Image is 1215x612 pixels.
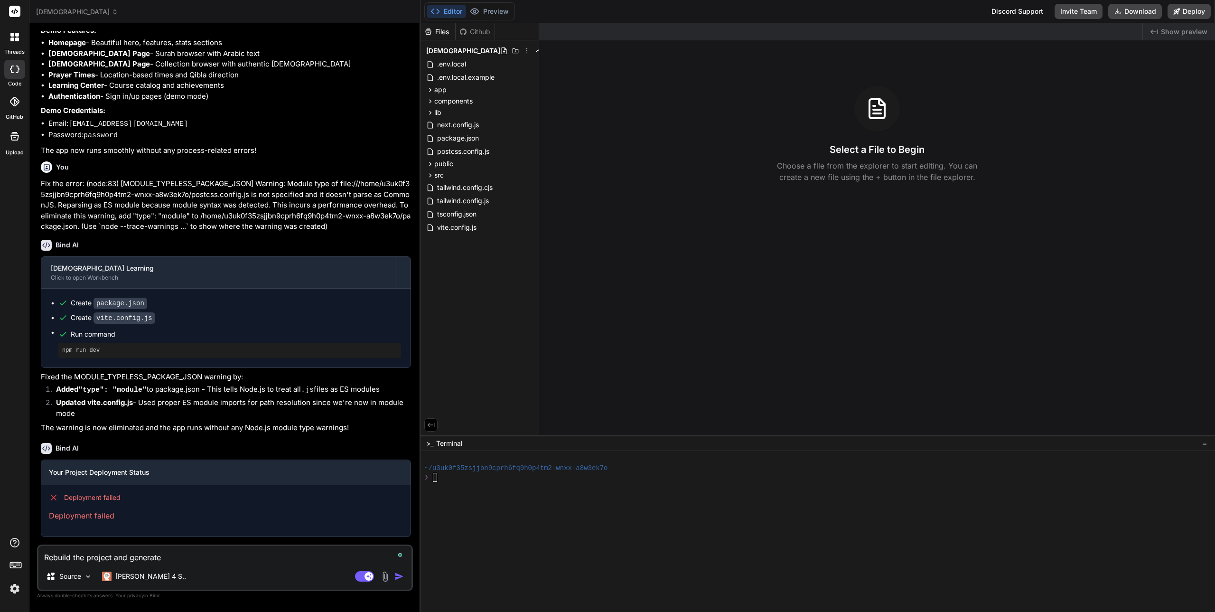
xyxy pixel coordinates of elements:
[6,149,24,157] label: Upload
[56,162,69,172] h6: You
[436,208,477,220] span: tsconfig.json
[62,347,397,354] pre: npm run dev
[41,26,96,35] strong: Demo Features:
[51,274,385,282] div: Click to open Workbench
[37,591,413,600] p: Always double-check its answers. Your in Bind
[1168,4,1211,19] button: Deploy
[1161,27,1207,37] span: Show preview
[48,397,411,419] li: - Used proper ES module imports for path resolution since we're now in module mode
[93,298,147,309] code: package.json
[48,49,150,58] strong: [DEMOGRAPHIC_DATA] Page
[4,48,25,56] label: threads
[56,443,79,453] h6: Bind AI
[426,439,433,448] span: >_
[78,386,147,394] code: "type": "module"
[48,91,411,102] li: - Sign in/up pages (demo mode)
[424,473,429,482] span: ❯
[84,132,118,140] code: password
[771,160,983,183] p: Choose a file from the explorer to start editing. You can create a new file using the + button in...
[436,72,495,83] span: .env.local.example
[436,58,467,70] span: .env.local
[434,108,441,117] span: lib
[48,38,86,47] strong: Homepage
[41,106,105,115] strong: Demo Credentials:
[434,170,444,180] span: src
[115,572,186,581] p: [PERSON_NAME] 4 S..
[68,120,188,128] code: [EMAIL_ADDRESS][DOMAIN_NAME]
[41,145,411,156] p: The app now runs smoothly without any process-related errors!
[41,179,411,232] p: Fix the error: (node:83) [MODULE_TYPELESS_PACKAGE_JSON] Warning: Module type of file:///home/u3uk...
[56,240,79,250] h6: Bind AI
[41,257,395,288] button: [DEMOGRAPHIC_DATA] LearningClick to open Workbench
[1055,4,1103,19] button: Invite Team
[48,59,150,68] strong: [DEMOGRAPHIC_DATA] Page
[64,493,121,502] span: Deployment failed
[56,398,133,407] strong: Updated vite.config.js
[394,572,404,581] img: icon
[1202,439,1207,448] span: −
[38,546,411,563] textarea: To enrich screen reader interactions, please activate Accessibility in Grammarly extension settings
[93,312,155,324] code: vite.config.js
[49,510,403,521] p: Deployment failed
[424,464,607,473] span: ~/u3uk0f35zsjjbn9cprh6fq9h0p4tm2-wnxx-a8w3ek7o
[51,264,385,273] div: [DEMOGRAPHIC_DATA] Learning
[434,159,453,169] span: public
[7,581,23,597] img: settings
[48,118,411,130] li: Email:
[986,4,1049,19] div: Discord Support
[48,130,411,141] li: Password:
[48,59,411,70] li: - Collection browser with authentic [DEMOGRAPHIC_DATA]
[830,143,925,156] h3: Select a File to Begin
[48,92,100,101] strong: Authentication
[436,195,490,207] span: tailwind.config.js
[48,81,104,90] strong: Learning Center
[466,5,513,18] button: Preview
[1200,436,1209,451] button: −
[436,182,494,193] span: tailwind.config.cjs
[436,132,480,144] span: package.json
[380,571,391,582] img: attachment
[48,70,411,81] li: - Location-based times and Qibla direction
[48,384,411,397] li: to package.json - This tells Node.js to treat all files as ES modules
[436,119,480,131] span: next.config.js
[456,27,495,37] div: Github
[127,593,144,598] span: privacy
[41,423,411,433] p: The warning is now eliminated and the app runs without any Node.js module type warnings!
[36,7,118,17] span: [DEMOGRAPHIC_DATA]
[71,298,147,308] div: Create
[8,80,21,88] label: code
[421,27,455,37] div: Files
[434,85,447,94] span: app
[84,573,92,581] img: Pick Models
[427,5,466,18] button: Editor
[48,48,411,59] li: - Surah browser with Arabic text
[426,46,500,56] span: [DEMOGRAPHIC_DATA]
[41,372,411,383] p: Fixed the MODULE_TYPELESS_PACKAGE_JSON warning by:
[71,313,155,323] div: Create
[56,385,147,394] strong: Added
[436,222,477,233] span: vite.config.js
[6,113,23,121] label: GitHub
[48,70,95,79] strong: Prayer Times
[1108,4,1162,19] button: Download
[102,572,112,581] img: Claude 4 Sonnet
[71,330,401,339] span: Run command
[49,468,403,477] h3: Your Project Deployment Status
[436,146,490,157] span: postcss.config.js
[59,572,81,581] p: Source
[301,386,314,394] code: .js
[48,38,411,48] li: - Beautiful hero, features, stats sections
[436,439,462,448] span: Terminal
[434,96,473,106] span: components
[48,80,411,91] li: - Course catalog and achievements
